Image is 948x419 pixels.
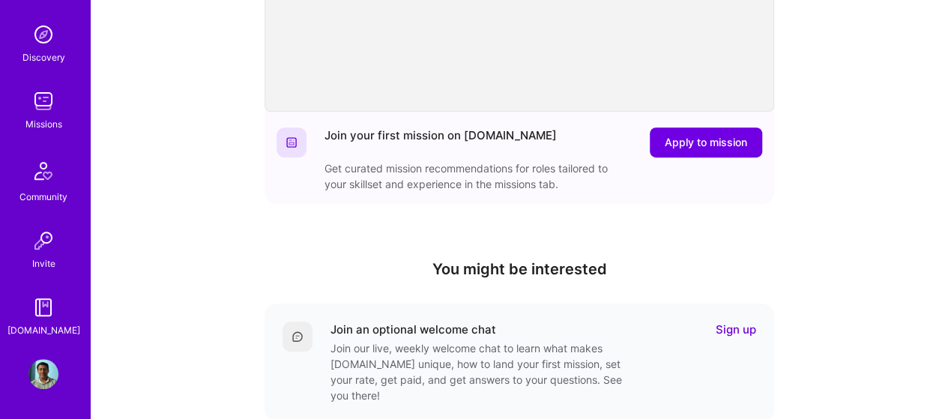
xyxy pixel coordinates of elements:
[28,226,58,256] img: Invite
[28,359,58,389] img: User Avatar
[25,359,62,389] a: User Avatar
[716,322,756,337] a: Sign up
[28,19,58,49] img: discovery
[650,127,762,157] button: Apply to mission
[324,127,557,157] div: Join your first mission on [DOMAIN_NAME]
[19,189,67,205] div: Community
[28,86,58,116] img: teamwork
[330,340,630,403] div: Join our live, weekly welcome chat to learn what makes [DOMAIN_NAME] unique, how to land your fir...
[330,322,496,337] div: Join an optional welcome chat
[25,153,61,189] img: Community
[265,260,774,278] h4: You might be interested
[324,160,624,192] div: Get curated mission recommendations for roles tailored to your skillset and experience in the mis...
[7,322,80,338] div: [DOMAIN_NAME]
[32,256,55,271] div: Invite
[665,135,747,150] span: Apply to mission
[286,136,298,148] img: Website
[22,49,65,65] div: Discovery
[292,331,304,343] img: Comment
[28,292,58,322] img: guide book
[25,116,62,132] div: Missions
